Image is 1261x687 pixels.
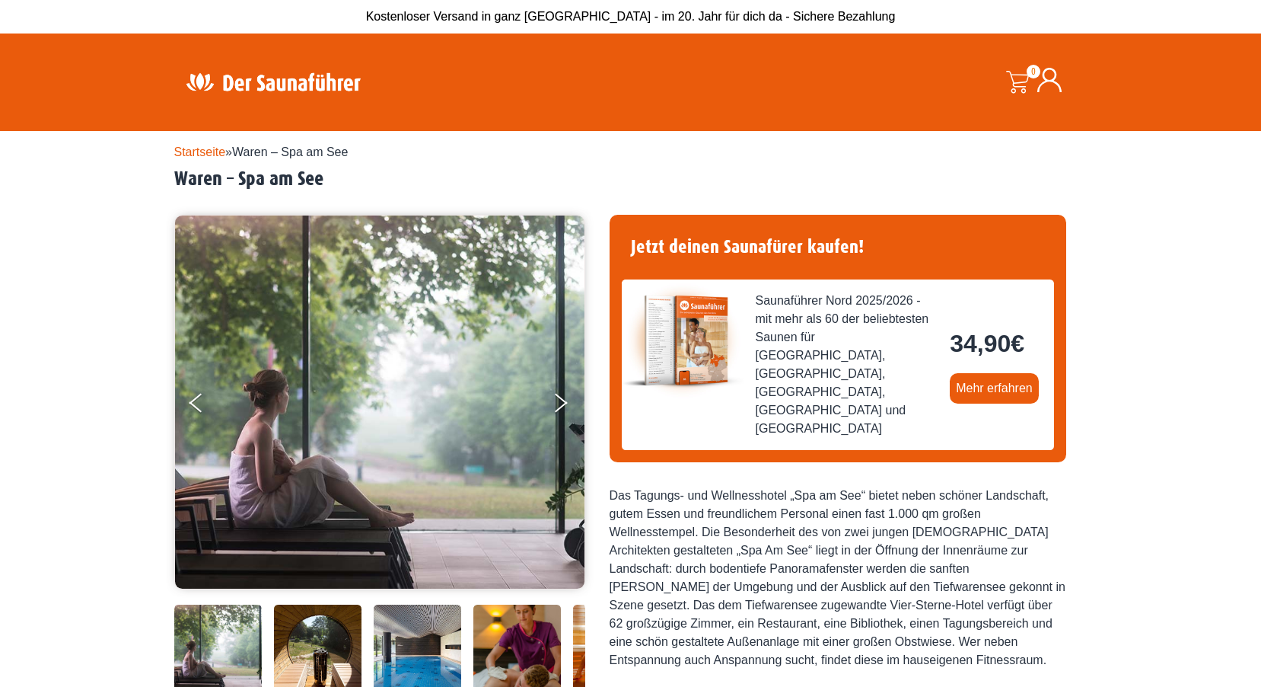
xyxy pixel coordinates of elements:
img: der-saunafuehrer-2025-nord.jpg [622,280,744,401]
span: » [174,145,349,158]
span: Kostenloser Versand in ganz [GEOGRAPHIC_DATA] - im 20. Jahr für dich da - Sichere Bezahlung [366,10,896,23]
button: Next [552,387,590,425]
span: Saunaführer Nord 2025/2026 - mit mehr als 60 der beliebtesten Saunen für [GEOGRAPHIC_DATA], [GEOG... [756,292,938,438]
h4: Jetzt deinen Saunafürer kaufen! [622,227,1054,267]
span: € [1011,330,1024,357]
span: 0 [1027,65,1040,78]
bdi: 34,90 [950,330,1024,357]
button: Previous [189,387,228,425]
div: Das Tagungs- und Wellnesshotel „Spa am See“ bietet neben schöner Landschaft, gutem Essen und freu... [610,487,1066,669]
h2: Waren – Spa am See [174,168,1087,191]
a: Mehr erfahren [950,373,1039,404]
a: Startseite [174,145,226,158]
span: Waren – Spa am See [232,145,348,158]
